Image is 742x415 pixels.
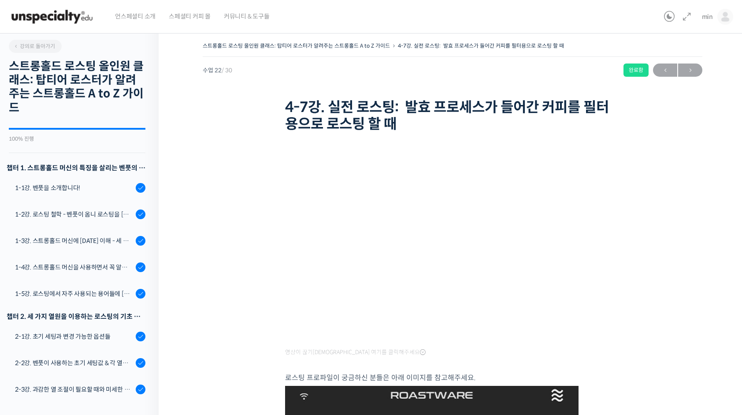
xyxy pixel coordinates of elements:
a: 4-7강. 실전 로스팅: 발효 프로세스가 들어간 커피를 필터용으로 로스팅 할 때 [398,42,564,49]
a: 다음→ [678,64,702,77]
p: 로스팅 프로파일이 궁금하신 분들은 아래 이미지를 참고해주세요. [285,372,620,384]
span: ← [653,64,677,76]
h3: 챕터 1. 스트롱홀드 머신의 특징을 살리는 벤풋의 로스팅 방식 [7,162,145,174]
div: 1-2강. 로스팅 철학 - 벤풋이 옴니 로스팅을 [DATE] 않는 이유 [15,209,133,219]
div: 2-1강. 초기 세팅과 변경 가능한 옵션들 [15,332,133,341]
span: / 30 [222,67,232,74]
h1: 4-7강. 실전 로스팅: 발효 프로세스가 들어간 커피를 필터용으로 로스팅 할 때 [285,99,620,133]
div: 1-4강. 스트롱홀드 머신을 사용하면서 꼭 알고 있어야 할 유의사항 [15,262,133,272]
div: 2-3강. 과감한 열 조절이 필요할 때와 미세한 열 조절이 필요할 때 [15,385,133,394]
div: 1-3강. 스트롱홀드 머신에 [DATE] 이해 - 세 가지 열원이 만들어내는 변화 [15,236,133,246]
a: ←이전 [653,64,677,77]
div: 챕터 2. 세 가지 열원을 이용하는 로스팅의 기초 설계 [7,310,145,322]
span: min [702,13,713,21]
div: 100% 진행 [9,136,145,142]
span: 영상이 끊기[DEMOGRAPHIC_DATA] 여기를 클릭해주세요 [285,349,426,356]
a: 스트롱홀드 로스팅 올인원 클래스: 탑티어 로스터가 알려주는 스트롱홀드 A to Z 가이드 [203,42,390,49]
span: 강의로 돌아가기 [13,43,55,49]
h2: 스트롱홀드 로스팅 올인원 클래스: 탑티어 로스터가 알려주는 스트롱홀드 A to Z 가이드 [9,60,145,115]
span: 수업 22 [203,67,232,73]
div: 1-1강. 벤풋을 소개합니다! [15,183,133,193]
div: 완료함 [623,64,649,77]
a: 강의로 돌아가기 [9,40,62,53]
span: → [678,64,702,76]
div: 2-2강. 벤풋이 사용하는 초기 세팅값 & 각 열원이 하는 역할 [15,358,133,368]
div: 1-5강. 로스팅에서 자주 사용되는 용어들에 [DATE] 이해 [15,289,133,299]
